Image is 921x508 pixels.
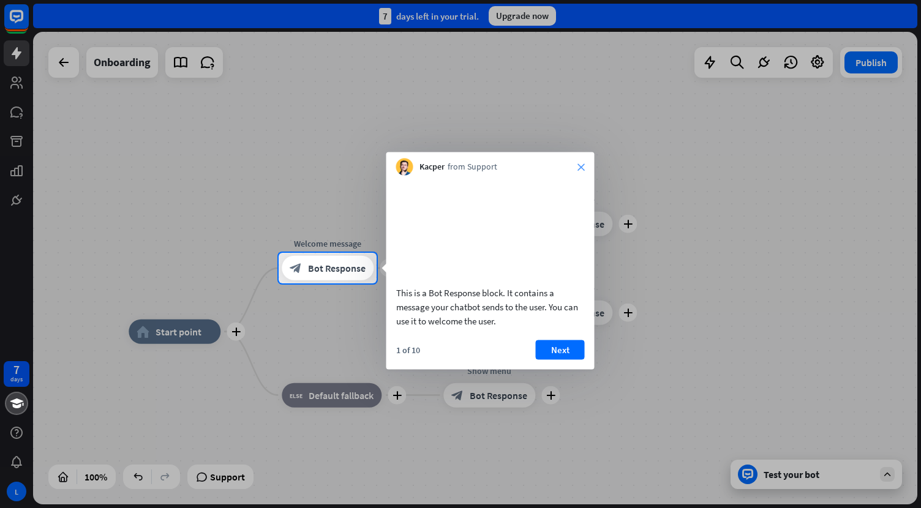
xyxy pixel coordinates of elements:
[448,161,497,173] span: from Support
[308,262,366,274] span: Bot Response
[536,340,585,359] button: Next
[396,285,585,327] div: This is a Bot Response block. It contains a message your chatbot sends to the user. You can use i...
[419,161,445,173] span: Kacper
[10,5,47,42] button: Open LiveChat chat widget
[396,344,420,355] div: 1 of 10
[577,163,585,171] i: close
[290,262,302,274] i: block_bot_response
